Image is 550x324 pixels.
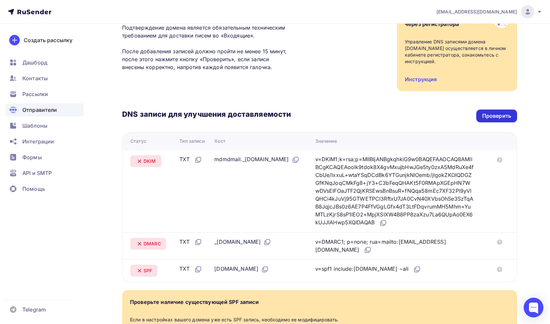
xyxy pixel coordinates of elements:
[5,72,84,85] a: Контакты
[22,306,46,313] span: Telegram
[405,76,437,83] a: Инструкция
[144,158,156,164] span: DKIM
[315,265,421,273] div: v=spf1 include:[DOMAIN_NAME] ~all
[315,138,337,144] div: Значение
[144,240,161,247] span: DMARC
[214,238,271,246] div: _[DOMAIN_NAME]
[22,90,48,98] span: Рассылки
[22,169,52,177] span: API и SMTP
[22,59,47,66] span: Дашборд
[130,138,146,144] div: Статус
[24,36,72,44] div: Создать рассылку
[179,155,202,164] div: TXT
[214,155,299,164] div: mdmdmail._[DOMAIN_NAME]
[22,137,54,145] span: Интеграции
[179,138,204,144] div: Тип записи
[5,151,84,164] a: Формы
[130,298,259,306] div: Проверьте наличие существующей SPF записи
[436,5,542,18] a: [EMAIL_ADDRESS][DOMAIN_NAME]
[5,119,84,132] a: Шаблоны
[5,103,84,116] a: Отправители
[22,153,42,161] span: Формы
[5,56,84,69] a: Дашборд
[214,138,225,144] div: Хост
[214,265,269,273] div: [DOMAIN_NAME]
[482,112,511,120] div: Проверить
[315,238,475,254] div: v=DMARC1; p=none; rua=mailto:[EMAIL_ADDRESS][DOMAIN_NAME]
[122,24,291,71] p: Подтверждение домена является обязательным техническим требованием для доставки писем во «Входящи...
[179,265,202,273] div: TXT
[436,9,517,15] span: [EMAIL_ADDRESS][DOMAIN_NAME]
[315,155,475,227] div: v=DKIM1;k=rsa;p=MIIBIjANBgkqhkiG9w0BAQEFAAOCAQ8AMIIBCgKCAQEAoolk9tdok8X4gvMxujbHwJGe5ty0zxA5MdRuX...
[22,106,57,114] span: Отправители
[405,38,509,65] div: Управление DNS записями домена [DOMAIN_NAME] осуществляется в личном кабинете регистратора, ознак...
[22,185,45,193] span: Помощь
[22,74,48,82] span: Контакты
[22,122,47,130] span: Шаблоны
[179,238,202,246] div: TXT
[5,87,84,101] a: Рассылки
[122,110,291,120] h3: DNS записи для улучшения доставляемости
[144,267,152,274] span: SPF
